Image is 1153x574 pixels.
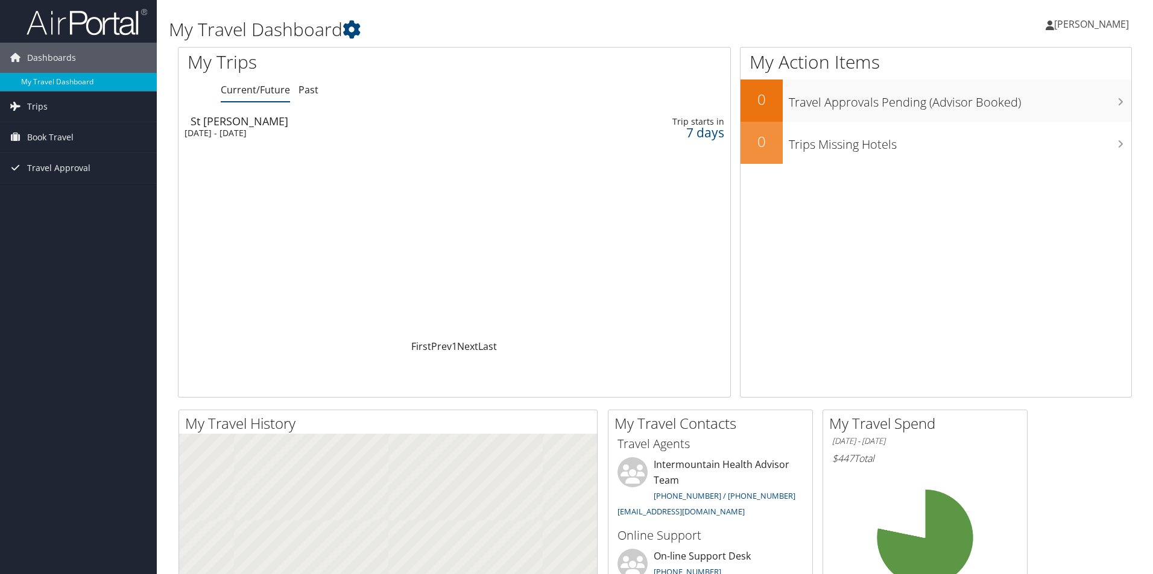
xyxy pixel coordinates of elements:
[411,340,431,353] a: First
[829,413,1027,434] h2: My Travel Spend
[27,8,147,36] img: airportal-logo.png
[602,116,724,127] div: Trip starts in
[832,452,854,465] span: $447
[789,130,1131,153] h3: Trips Missing Hotels
[789,88,1131,111] h3: Travel Approvals Pending (Advisor Booked)
[299,83,318,96] a: Past
[1054,17,1129,31] span: [PERSON_NAME]
[1046,6,1141,42] a: [PERSON_NAME]
[188,49,491,75] h1: My Trips
[431,340,452,353] a: Prev
[741,80,1131,122] a: 0Travel Approvals Pending (Advisor Booked)
[618,435,803,452] h3: Travel Agents
[614,413,812,434] h2: My Travel Contacts
[832,435,1018,447] h6: [DATE] - [DATE]
[602,127,724,138] div: 7 days
[27,43,76,73] span: Dashboards
[191,116,535,126] div: St [PERSON_NAME]
[832,452,1018,465] h6: Total
[457,340,478,353] a: Next
[452,340,457,353] a: 1
[741,131,783,152] h2: 0
[618,527,803,544] h3: Online Support
[618,506,745,517] a: [EMAIL_ADDRESS][DOMAIN_NAME]
[221,83,290,96] a: Current/Future
[185,128,529,139] div: [DATE] - [DATE]
[741,49,1131,75] h1: My Action Items
[27,92,48,122] span: Trips
[654,490,795,501] a: [PHONE_NUMBER] / [PHONE_NUMBER]
[741,89,783,110] h2: 0
[611,457,809,522] li: Intermountain Health Advisor Team
[741,122,1131,164] a: 0Trips Missing Hotels
[27,122,74,152] span: Book Travel
[27,153,90,183] span: Travel Approval
[478,340,497,353] a: Last
[185,413,597,434] h2: My Travel History
[169,17,817,42] h1: My Travel Dashboard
